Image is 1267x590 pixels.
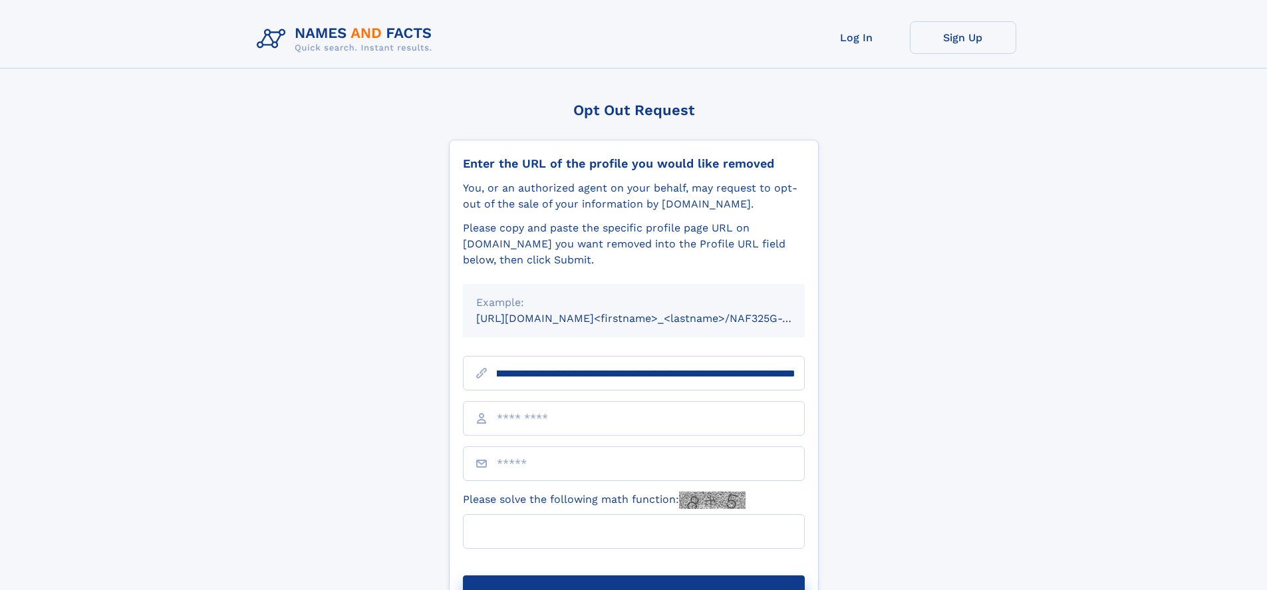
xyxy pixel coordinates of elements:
[803,21,910,54] a: Log In
[476,295,791,311] div: Example:
[910,21,1016,54] a: Sign Up
[251,21,443,57] img: Logo Names and Facts
[463,492,746,509] label: Please solve the following math function:
[476,312,830,325] small: [URL][DOMAIN_NAME]<firstname>_<lastname>/NAF325G-xxxxxxxx
[463,156,805,171] div: Enter the URL of the profile you would like removed
[463,220,805,268] div: Please copy and paste the specific profile page URL on [DOMAIN_NAME] you want removed into the Pr...
[463,180,805,212] div: You, or an authorized agent on your behalf, may request to opt-out of the sale of your informatio...
[449,102,819,118] div: Opt Out Request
